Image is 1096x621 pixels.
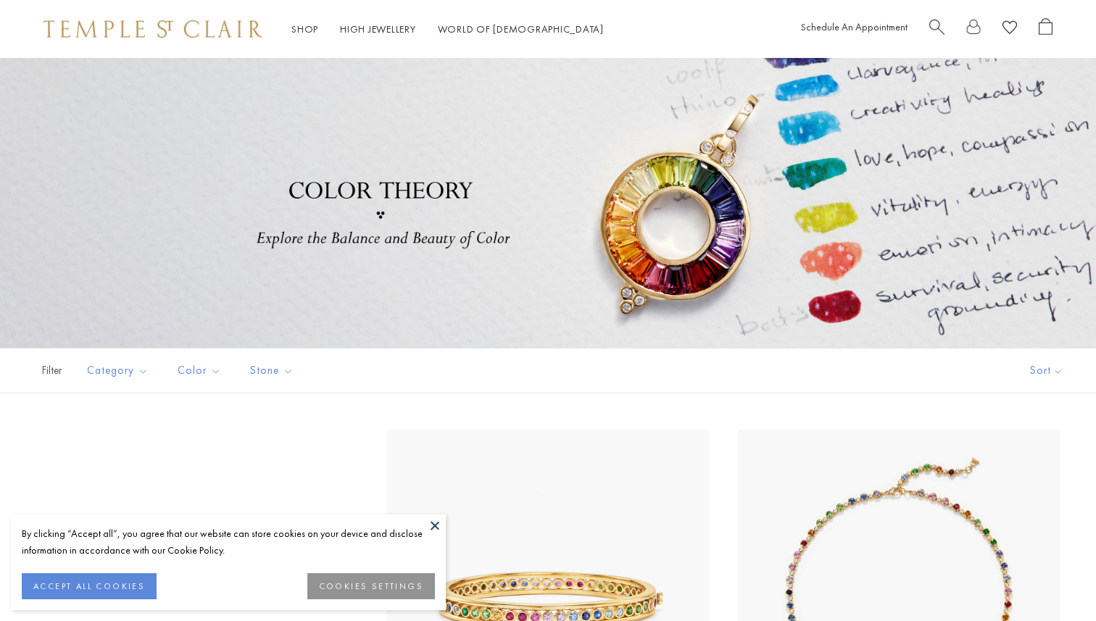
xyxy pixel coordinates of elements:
[170,362,232,380] span: Color
[76,354,159,387] button: Category
[340,22,416,36] a: High JewelleryHigh Jewellery
[438,22,604,36] a: World of [DEMOGRAPHIC_DATA]World of [DEMOGRAPHIC_DATA]
[167,354,232,387] button: Color
[307,573,435,599] button: COOKIES SETTINGS
[239,354,304,387] button: Stone
[243,362,304,380] span: Stone
[929,18,945,41] a: Search
[1024,553,1082,607] iframe: Gorgias live chat messenger
[22,573,157,599] button: ACCEPT ALL COOKIES
[291,20,604,38] nav: Main navigation
[1039,18,1053,41] a: Open Shopping Bag
[801,20,908,33] a: Schedule An Appointment
[1002,18,1017,41] a: View Wishlist
[22,525,435,559] div: By clicking “Accept all”, you agree that our website can store cookies on your device and disclos...
[43,20,262,38] img: Temple St. Clair
[291,22,318,36] a: ShopShop
[80,362,159,380] span: Category
[997,349,1096,393] button: Show sort by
